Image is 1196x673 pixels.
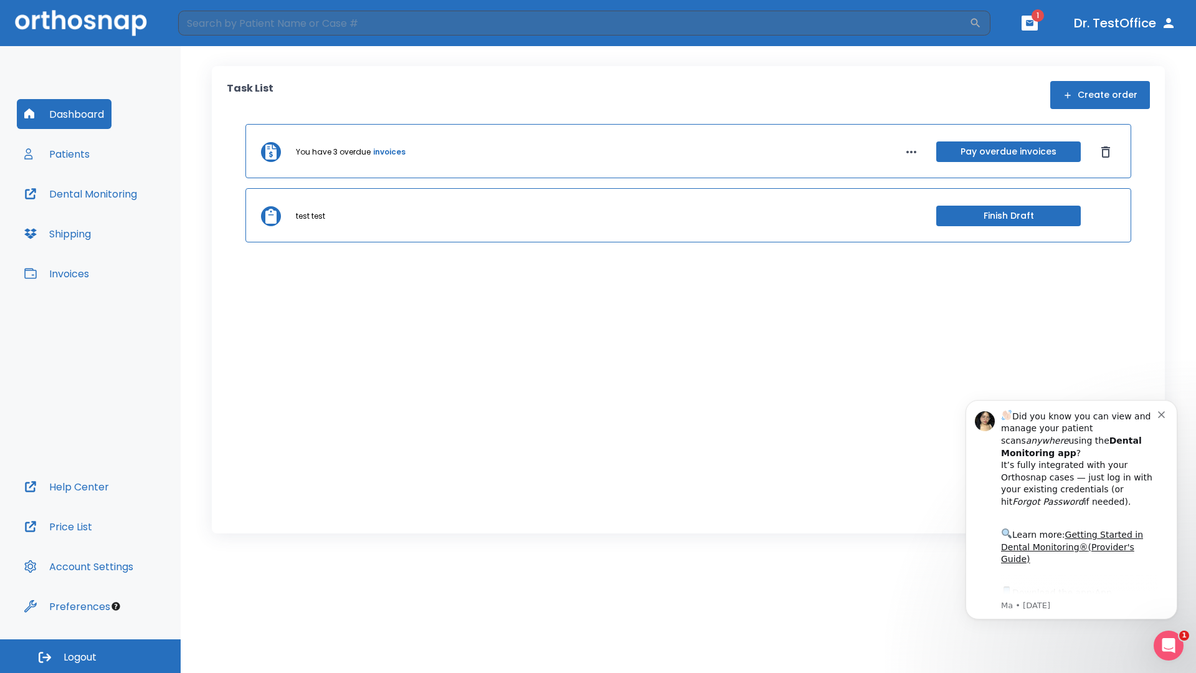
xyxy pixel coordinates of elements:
[17,259,97,289] button: Invoices
[54,219,211,230] p: Message from Ma, sent 4w ago
[17,99,112,129] button: Dashboard
[17,551,141,581] button: Account Settings
[227,81,273,109] p: Task List
[1032,9,1044,22] span: 1
[178,11,969,36] input: Search by Patient Name or Case #
[296,211,325,222] p: test test
[17,591,118,621] button: Preferences
[211,27,221,37] button: Dismiss notification
[17,139,97,169] button: Patients
[17,512,100,542] button: Price List
[54,206,165,229] a: App Store
[17,179,145,209] button: Dental Monitoring
[936,141,1081,162] button: Pay overdue invoices
[296,146,371,158] p: You have 3 overdue
[17,472,116,502] button: Help Center
[1179,631,1189,641] span: 1
[17,219,98,249] button: Shipping
[936,206,1081,226] button: Finish Draft
[64,651,97,664] span: Logout
[54,203,211,267] div: Download the app: | ​ Let us know if you need help getting started!
[110,601,121,612] div: Tooltip anchor
[15,10,147,36] img: Orthosnap
[1154,631,1184,661] iframe: Intercom live chat
[1096,142,1116,162] button: Dismiss
[373,146,406,158] a: invoices
[1050,81,1150,109] button: Create order
[1069,12,1181,34] button: Dr. TestOffice
[947,381,1196,639] iframe: Intercom notifications message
